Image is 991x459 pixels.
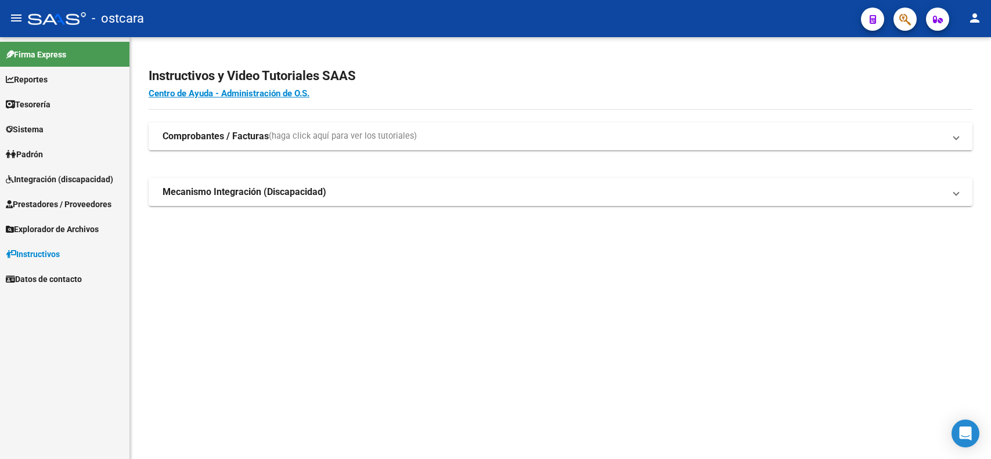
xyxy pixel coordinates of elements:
[6,48,66,61] span: Firma Express
[968,11,982,25] mat-icon: person
[149,178,972,206] mat-expansion-panel-header: Mecanismo Integración (Discapacidad)
[149,122,972,150] mat-expansion-panel-header: Comprobantes / Facturas(haga click aquí para ver los tutoriales)
[163,186,326,198] strong: Mecanismo Integración (Discapacidad)
[92,6,144,31] span: - ostcara
[6,98,51,111] span: Tesorería
[6,223,99,236] span: Explorador de Archivos
[952,420,979,447] div: Open Intercom Messenger
[163,130,269,143] strong: Comprobantes / Facturas
[269,130,417,143] span: (haga click aquí para ver los tutoriales)
[6,198,111,211] span: Prestadores / Proveedores
[9,11,23,25] mat-icon: menu
[6,273,82,285] span: Datos de contacto
[149,88,309,99] a: Centro de Ayuda - Administración de O.S.
[6,148,43,161] span: Padrón
[6,73,48,86] span: Reportes
[6,123,44,136] span: Sistema
[149,65,972,87] h2: Instructivos y Video Tutoriales SAAS
[6,173,113,186] span: Integración (discapacidad)
[6,248,60,261] span: Instructivos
